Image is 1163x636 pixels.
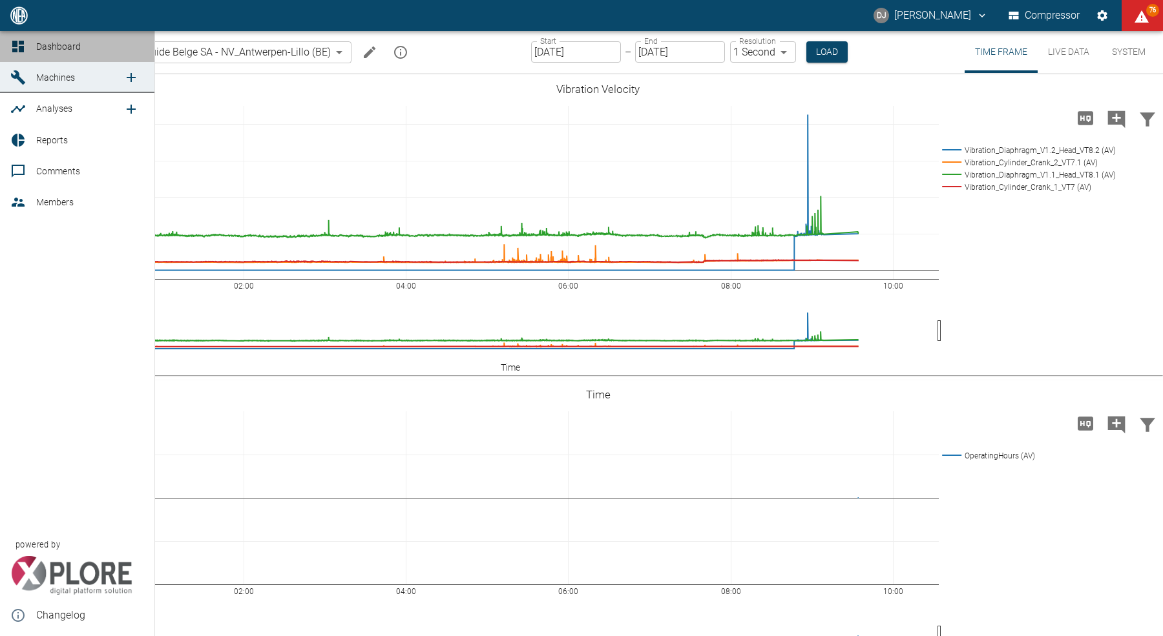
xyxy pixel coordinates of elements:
button: Compressor [1006,4,1083,27]
button: Edit machine [357,39,382,65]
span: powered by [16,539,60,551]
input: MM/DD/YYYY [531,41,621,63]
span: Machines [36,72,75,83]
img: logo [9,6,29,24]
span: Load high Res [1070,111,1101,123]
span: Analyses [36,103,72,114]
span: 76 [1146,4,1159,17]
button: Time Frame [965,31,1038,73]
div: DJ [874,8,889,23]
div: 1 Second [730,41,796,63]
span: Dashboard [36,41,81,52]
button: Filter Chart Data [1132,101,1163,135]
p: – [625,45,631,59]
span: Load high Res [1070,416,1101,429]
a: 908000047_Air Liquide Belge SA - NV_Antwerpen-Lillo (BE) [45,45,331,60]
button: Settings [1091,4,1114,27]
label: End [644,36,657,46]
input: MM/DD/YYYY [635,41,725,63]
span: Comments [36,166,80,176]
button: Load [806,41,848,63]
button: Add comment [1101,407,1132,440]
span: Members [36,197,74,207]
button: Filter Chart Data [1132,407,1163,440]
label: Resolution [739,36,775,46]
button: Live Data [1038,31,1100,73]
button: mission info [388,39,414,65]
button: david.jasper@nea-x.de [872,4,990,27]
span: Changelog [36,608,144,623]
img: Xplore Logo [10,556,132,595]
button: System [1100,31,1158,73]
button: Add comment [1101,101,1132,135]
span: Reports [36,135,68,145]
label: Start [540,36,556,46]
a: new /analyses/list/0 [118,96,144,122]
span: 908000047_Air Liquide Belge SA - NV_Antwerpen-Lillo (BE) [65,45,331,59]
a: new /machines [118,65,144,90]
